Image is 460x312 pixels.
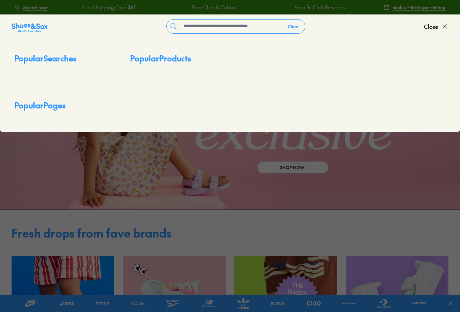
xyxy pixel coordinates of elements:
[392,4,446,10] span: Book a FREE Expert Fitting
[424,18,448,34] button: Close
[285,4,336,11] a: Earn Fit Club Rewards
[12,22,48,34] img: SNS_Logo_Responsive.svg
[14,99,101,117] p: Popular Pages
[14,1,48,14] a: Store Finder
[130,52,191,64] p: Popular Products
[23,4,48,10] span: Store Finder
[183,4,227,11] a: Free Click & Collect
[424,22,438,31] span: Close
[384,1,446,14] a: Book a FREE Expert Fitting
[282,20,305,33] button: Clear
[72,4,127,11] a: Free Shipping Over $85
[12,21,48,32] a: Shoes &amp; Sox
[14,52,101,70] p: Popular Searches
